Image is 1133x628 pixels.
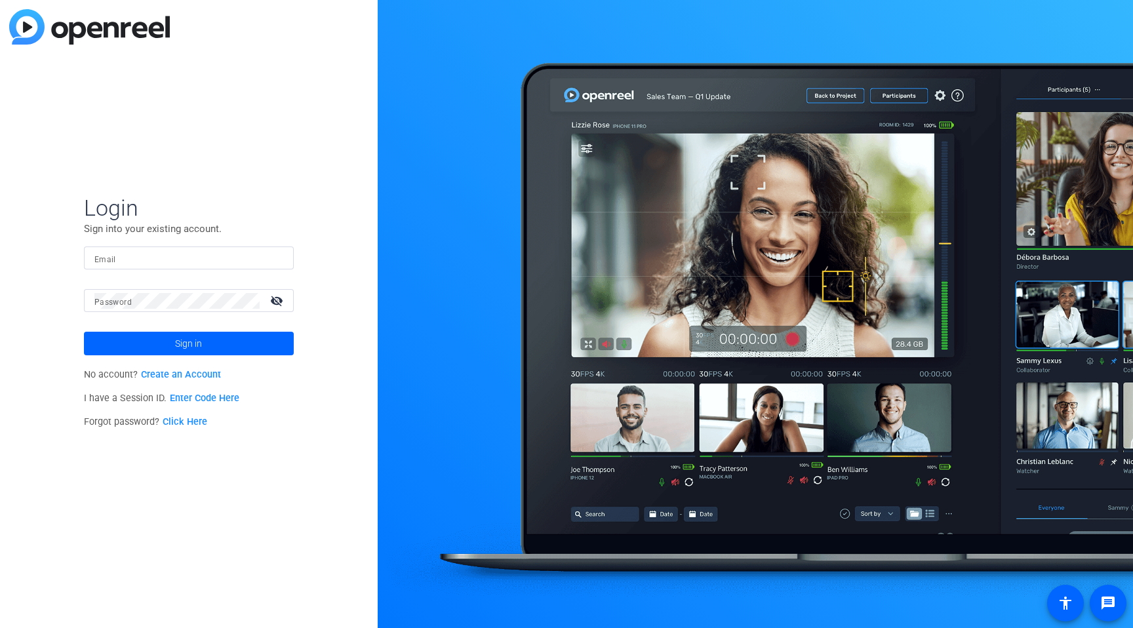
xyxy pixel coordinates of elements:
a: Create an Account [141,369,221,380]
mat-icon: accessibility [1058,595,1073,611]
span: I have a Session ID. [84,393,239,404]
mat-icon: message [1100,595,1116,611]
a: Click Here [163,416,207,427]
a: Enter Code Here [170,393,239,404]
p: Sign into your existing account. [84,222,294,236]
mat-icon: visibility_off [262,291,294,310]
mat-label: Email [94,255,116,264]
span: No account? [84,369,221,380]
input: Enter Email Address [94,250,283,266]
span: Login [84,194,294,222]
mat-label: Password [94,298,132,307]
span: Forgot password? [84,416,207,427]
span: Sign in [175,327,202,360]
button: Sign in [84,332,294,355]
img: blue-gradient.svg [9,9,170,45]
